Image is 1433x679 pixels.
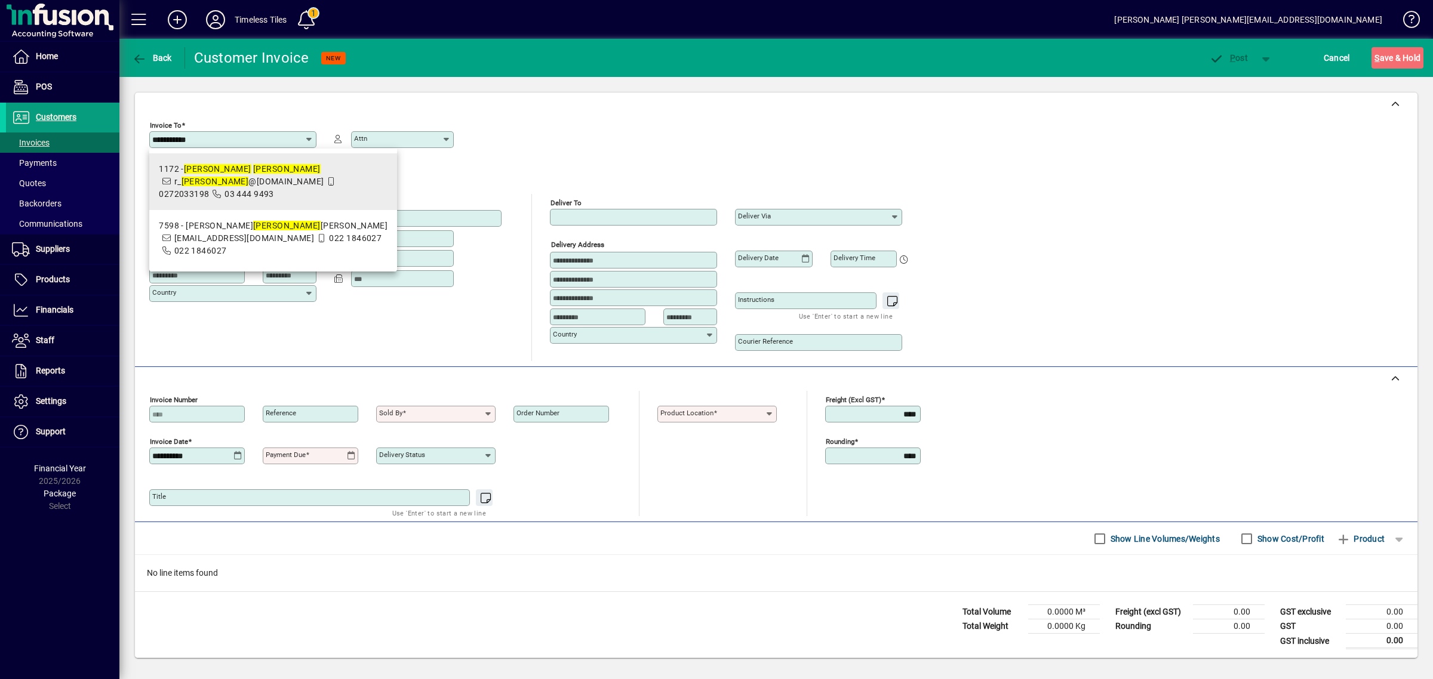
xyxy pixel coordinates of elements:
[150,121,182,129] mat-label: Invoice To
[1374,48,1420,67] span: ave & Hold
[1374,53,1379,63] span: S
[34,464,86,473] span: Financial Year
[6,417,119,447] a: Support
[152,288,176,297] mat-label: Country
[1230,53,1235,63] span: P
[158,9,196,30] button: Add
[266,450,306,459] mat-label: Payment due
[1203,47,1254,69] button: Post
[1209,53,1248,63] span: ost
[266,409,296,417] mat-label: Reference
[149,153,397,210] mat-option: 1172 - ROSS MILLER
[6,42,119,72] a: Home
[12,178,46,188] span: Quotes
[379,450,425,459] mat-label: Delivery status
[957,605,1028,619] td: Total Volume
[738,337,793,345] mat-label: Courier Reference
[799,309,893,323] mat-hint: Use 'Enter' to start a new line
[150,396,198,404] mat-label: Invoice number
[1324,48,1350,67] span: Cancel
[159,189,209,199] span: 0272033198
[6,72,119,102] a: POS
[826,396,881,404] mat-label: Freight (excl GST)
[1109,619,1193,634] td: Rounding
[44,489,76,498] span: Package
[6,295,119,325] a: Financials
[174,233,314,243] span: [EMAIL_ADDRESS][DOMAIN_NAME]
[6,265,119,295] a: Products
[1028,605,1100,619] td: 0.0000 M³
[12,138,50,147] span: Invoices
[36,427,66,436] span: Support
[392,506,486,520] mat-hint: Use 'Enter' to start a new line
[235,10,287,29] div: Timeless Tiles
[159,220,388,232] div: 7598 - [PERSON_NAME] [PERSON_NAME]
[12,158,57,168] span: Payments
[957,619,1028,634] td: Total Weight
[326,54,341,62] span: NEW
[1255,533,1324,545] label: Show Cost/Profit
[36,274,70,284] span: Products
[132,53,172,63] span: Back
[12,219,82,229] span: Communications
[36,366,65,375] span: Reports
[1114,10,1382,29] div: [PERSON_NAME] [PERSON_NAME][EMAIL_ADDRESS][DOMAIN_NAME]
[826,437,854,446] mat-label: Rounding
[1274,619,1346,634] td: GST
[6,132,119,153] a: Invoices
[36,51,58,61] span: Home
[1028,619,1100,634] td: 0.0000 Kg
[174,246,227,255] span: 022 1846027
[1193,619,1265,634] td: 0.00
[354,134,367,143] mat-label: Attn
[1346,634,1417,649] td: 0.00
[36,82,52,91] span: POS
[253,221,321,230] em: [PERSON_NAME]
[36,112,76,122] span: Customers
[6,153,119,173] a: Payments
[6,173,119,193] a: Quotes
[225,189,274,199] span: 03 444 9493
[36,335,54,345] span: Staff
[6,356,119,386] a: Reports
[1274,634,1346,649] td: GST inclusive
[738,295,774,304] mat-label: Instructions
[1394,2,1418,41] a: Knowledge Base
[152,492,166,501] mat-label: Title
[1321,47,1353,69] button: Cancel
[135,555,1417,591] div: No line items found
[6,387,119,416] a: Settings
[738,254,779,262] mat-label: Delivery date
[36,396,66,406] span: Settings
[159,163,388,175] div: 1172 -
[329,233,382,243] span: 022 1846027
[660,409,714,417] mat-label: Product location
[182,177,249,186] em: [PERSON_NAME]
[1336,529,1385,548] span: Product
[1109,605,1193,619] td: Freight (excl GST)
[6,214,119,234] a: Communications
[149,210,397,267] mat-option: 7598 - ALICIA MILLER KARL CUMMING
[1274,605,1346,619] td: GST exclusive
[253,164,321,174] em: [PERSON_NAME]
[1193,605,1265,619] td: 0.00
[1346,619,1417,634] td: 0.00
[194,48,309,67] div: Customer Invoice
[738,212,771,220] mat-label: Deliver via
[36,305,73,314] span: Financials
[6,193,119,214] a: Backorders
[12,199,61,208] span: Backorders
[150,437,188,446] mat-label: Invoice date
[1372,47,1423,69] button: Save & Hold
[119,47,185,69] app-page-header-button: Back
[184,164,251,174] em: [PERSON_NAME]
[516,409,559,417] mat-label: Order number
[1108,533,1220,545] label: Show Line Volumes/Weights
[834,254,875,262] mat-label: Delivery time
[174,177,324,186] span: r_ @[DOMAIN_NAME]
[196,9,235,30] button: Profile
[1330,528,1391,550] button: Product
[1346,605,1417,619] td: 0.00
[36,244,70,254] span: Suppliers
[553,330,577,338] mat-label: Country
